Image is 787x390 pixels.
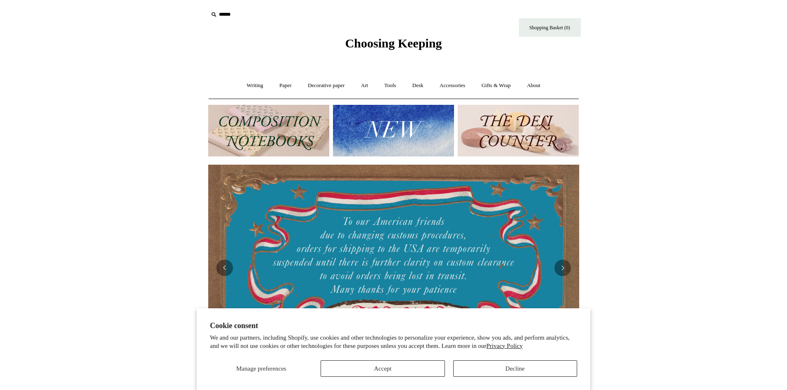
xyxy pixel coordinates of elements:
a: Gifts & Wrap [474,75,518,97]
a: Writing [239,75,271,97]
button: Accept [321,360,445,377]
button: Decline [453,360,577,377]
a: Shopping Basket (0) [519,18,581,37]
img: The Deli Counter [458,105,579,156]
img: New.jpg__PID:f73bdf93-380a-4a35-bcfe-7823039498e1 [333,105,454,156]
h2: Cookie consent [210,321,577,330]
a: Paper [272,75,299,97]
button: Manage preferences [210,360,312,377]
img: USA PSA .jpg__PID:33428022-6587-48b7-8b57-d7eefc91f15a [208,165,579,371]
span: Manage preferences [236,365,286,372]
p: We and our partners, including Shopify, use cookies and other technologies to personalize your ex... [210,334,577,350]
span: Choosing Keeping [345,36,442,50]
a: Desk [405,75,431,97]
button: Next [554,260,571,276]
a: Privacy Policy [486,343,523,349]
button: Previous [216,260,233,276]
img: 202302 Composition ledgers.jpg__PID:69722ee6-fa44-49dd-a067-31375e5d54ec [208,105,329,156]
a: Art [354,75,376,97]
a: Choosing Keeping [345,43,442,49]
a: Accessories [432,75,473,97]
a: Tools [377,75,404,97]
a: Decorative paper [300,75,352,97]
a: About [519,75,548,97]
